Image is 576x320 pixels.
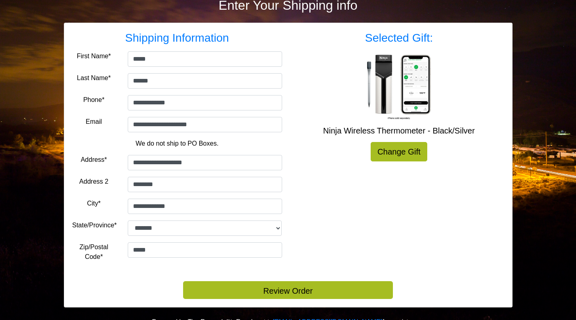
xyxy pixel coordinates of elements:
h3: Selected Gift: [294,31,504,45]
label: Address* [81,155,107,165]
label: State/Province* [72,220,117,230]
label: Address 2 [79,177,108,186]
label: Email [86,117,102,127]
label: First Name* [77,51,111,61]
label: Last Name* [77,73,111,83]
button: Review Order [183,281,393,299]
a: Change Gift [371,142,428,161]
label: Zip/Postal Code* [72,242,116,262]
label: City* [87,199,101,208]
p: We do not ship to PO Boxes. [78,139,276,148]
h3: Shipping Information [72,31,282,45]
h5: Ninja Wireless Thermometer - Black/Silver [294,126,504,136]
img: Ninja Wireless Thermometer - Black/Silver [367,55,431,119]
label: Phone* [83,95,105,105]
